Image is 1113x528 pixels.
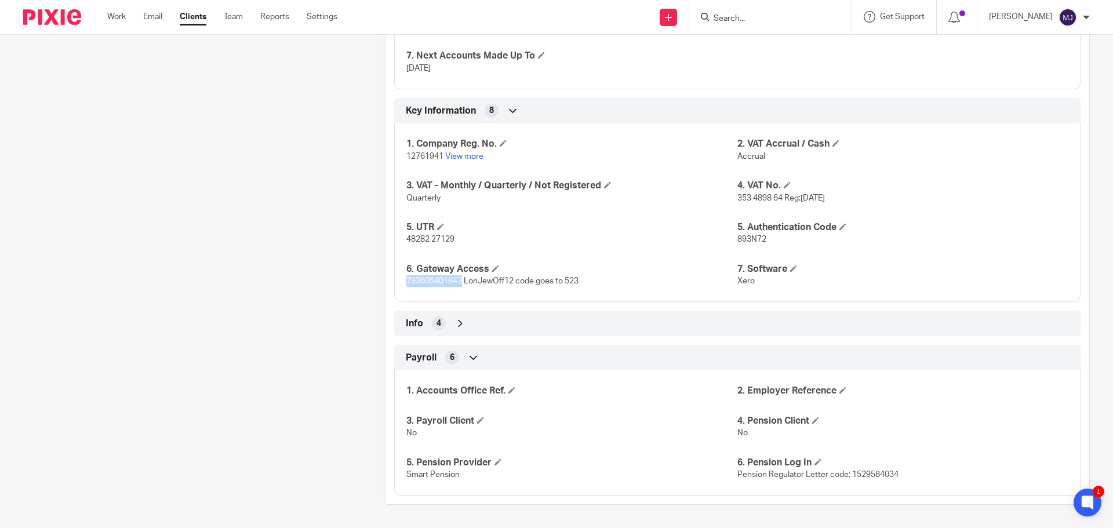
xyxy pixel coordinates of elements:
span: 893N72 [737,235,766,243]
span: No [406,429,417,437]
input: Search [712,14,817,24]
a: View more [445,152,483,161]
span: Key Information [406,105,476,117]
div: 1 [1093,486,1104,497]
span: Get Support [880,13,925,21]
span: Xero [737,277,755,285]
h4: 4. Pension Client [737,415,1068,427]
h4: 5. Authentication Code [737,221,1068,234]
h4: 3. VAT - Monthly / Quarterly / Not Registered [406,180,737,192]
a: Reports [260,11,289,23]
h4: 1. Company Reg. No. [406,138,737,150]
span: 6 [450,352,454,363]
h4: 2. Employer Reference [737,385,1068,397]
img: Pixie [23,9,81,25]
span: 793605401843 LonJewOff12 code goes to 523 [406,277,579,285]
h4: 7. Software [737,263,1068,275]
h4: 5. UTR [406,221,737,234]
span: Info [406,318,423,330]
span: 353 4898 64 Reg:[DATE] [737,194,825,202]
span: 12761941 [406,152,443,161]
h4: 3. Payroll Client [406,415,737,427]
a: Clients [180,11,206,23]
p: [PERSON_NAME] [989,11,1053,23]
a: Work [107,11,126,23]
h4: 6. Pension Log In [737,457,1068,469]
span: Quarterly [406,194,441,202]
span: Accrual [737,152,765,161]
span: 8 [489,105,494,116]
a: Team [224,11,243,23]
h4: 4. VAT No. [737,180,1068,192]
a: Settings [307,11,337,23]
img: svg%3E [1059,8,1077,27]
h4: 5. Pension Provider [406,457,737,469]
span: No [737,429,748,437]
span: 48282 27129 [406,235,454,243]
h4: 6. Gateway Access [406,263,737,275]
h4: 2. VAT Accrual / Cash [737,138,1068,150]
span: Pension Regulator Letter code: 1529584034 [737,471,899,479]
h4: 7. Next Accounts Made Up To [406,50,737,62]
span: Smart Pension [406,471,460,479]
span: Payroll [406,352,437,364]
h4: 1. Accounts Office Ref. [406,385,737,397]
span: 4 [437,318,441,329]
span: [DATE] [406,64,431,72]
a: Email [143,11,162,23]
